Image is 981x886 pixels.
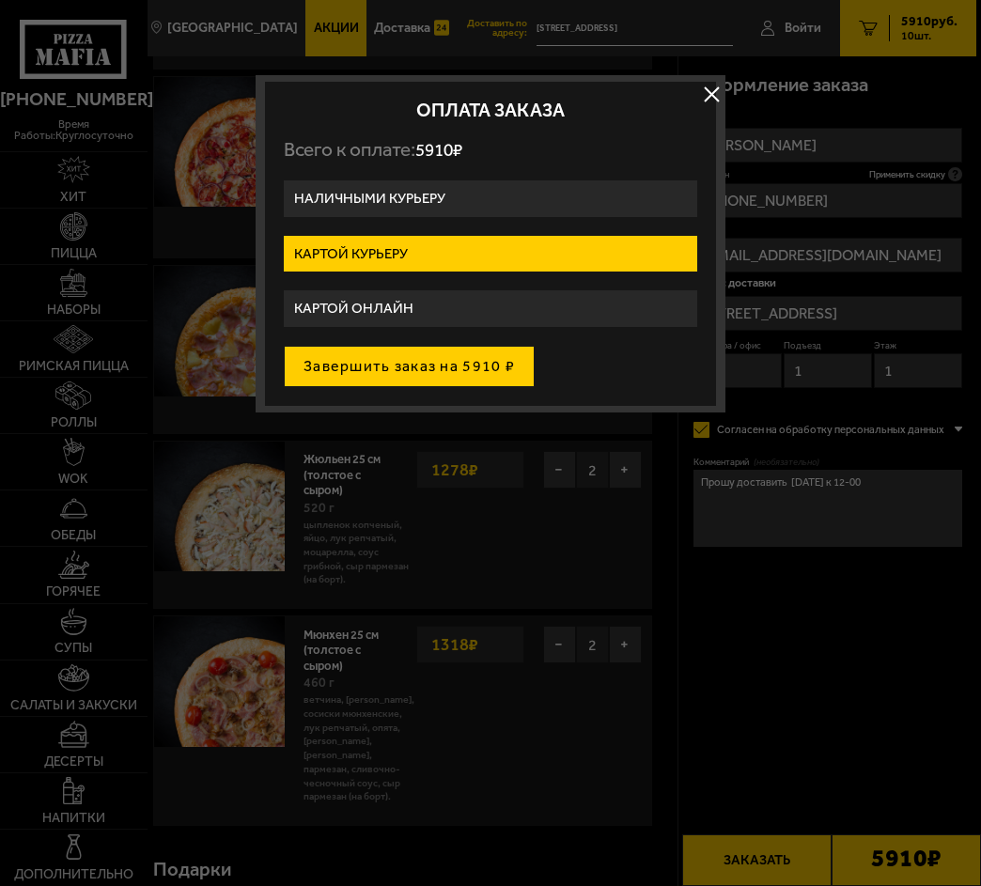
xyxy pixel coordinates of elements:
[284,101,697,119] h2: Оплата заказа
[284,290,697,327] label: Картой онлайн
[284,138,697,162] p: Всего к оплате:
[284,236,697,272] label: Картой курьеру
[284,180,697,217] label: Наличными курьеру
[284,346,535,387] button: Завершить заказ на 5910 ₽
[415,139,462,161] span: 5910 ₽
